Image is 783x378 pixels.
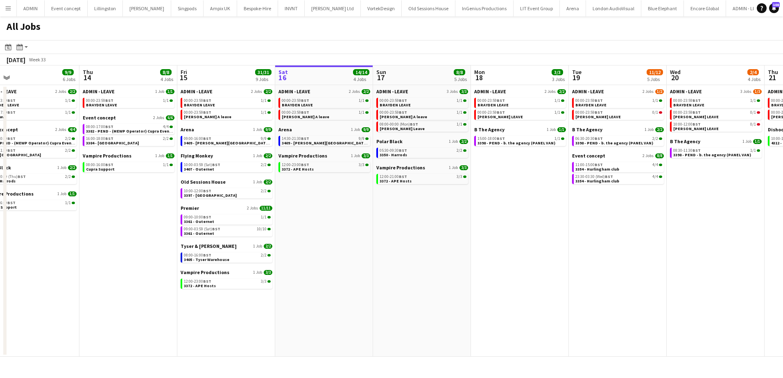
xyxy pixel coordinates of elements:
button: Bespoke-Hire [237,0,278,16]
span: 108 [772,2,780,7]
button: London AudioVisual [586,0,641,16]
button: Encore Global [684,0,726,16]
div: [DATE] [7,56,25,64]
button: ADMIN - LEAVE [726,0,770,16]
button: Arena [560,0,586,16]
button: [PERSON_NAME] [123,0,171,16]
button: Old Sessions House [402,0,455,16]
button: Event concept [45,0,88,16]
a: 108 [769,3,779,13]
button: InGenius Productions [455,0,514,16]
button: ADMIN [17,0,45,16]
button: Ampix UK [204,0,237,16]
button: Blue Elephant [641,0,684,16]
button: [PERSON_NAME] Ltd [305,0,361,16]
button: INVNT [278,0,305,16]
button: VortekDesign [361,0,402,16]
button: LIT Event Group [514,0,560,16]
button: Lillingston [88,0,123,16]
button: Singpods [171,0,204,16]
span: Week 33 [27,56,48,63]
